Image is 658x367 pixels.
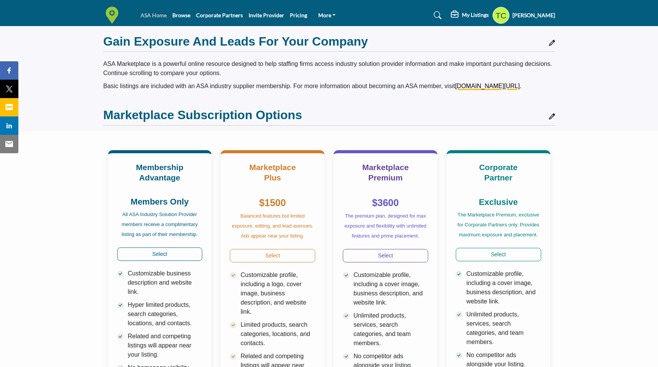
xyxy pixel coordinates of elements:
[172,12,190,18] a: Browse
[456,248,541,261] a: Select
[466,310,541,347] p: Unlimited products, services, search categories, and team members.
[241,270,315,316] p: Customizable profile, including a logo, cover image, business description, and website link.
[128,300,203,328] p: Hyper limited products, search categories, locations, and contacts.
[259,197,286,208] strong: $1500
[128,332,203,359] p: Related and competing listings will appear near your listing.
[103,7,124,24] img: Site Logo
[230,249,315,262] a: Select
[455,83,520,89] a: [DOMAIN_NAME][URL]
[103,34,368,49] h2: Gain Exposure and Leads for Your Company
[451,11,489,20] div: My Listings
[462,11,489,18] h5: My Listings
[362,163,409,182] b: Marketplace Premium
[512,11,555,19] h5: [PERSON_NAME]
[313,10,341,21] a: More
[141,12,167,18] a: ASA Home
[131,197,189,206] strong: Members Only
[493,7,509,24] button: Show hide supplier dropdown
[479,197,518,207] strong: Exclusive
[479,163,517,182] b: Corporate Partner
[128,269,203,297] p: Customizable business description and website link.
[241,320,315,348] p: Limited products, search categories, locations, and contacts.
[426,9,447,21] a: Search
[372,197,399,208] strong: $3600
[103,83,522,89] span: Basic listings are included with an ASA industry supplier membership. For more information about ...
[457,212,539,238] span: The Marketplace Premium, exclusive for Corporate Partners only. Provides maximum exposure and pla...
[344,213,426,239] span: The premium plan, designed for max exposure and flexibility with unlimited features and prime pla...
[343,249,428,262] a: Select
[122,211,198,237] span: All ASA Industry Solution Provider members receive a complimentary listing as part of their membe...
[354,270,428,307] p: Customizable profile, including a cover image, business description, and website link.
[354,311,428,348] p: Unlimited products, services, search categories, and team members.
[466,269,541,306] p: Customizable profile, including a cover image, business description, and website link.
[103,108,302,122] h2: Marketplace Subscription Options
[290,12,307,18] a: Pricing
[117,247,203,261] a: Select
[249,12,284,18] a: Invite Provider
[196,12,243,18] a: Corporate Partners
[232,213,313,239] span: Balanced features but limited exposure, editing, and lead avenues. Ads appear near your listing.
[136,163,183,182] b: Membership Advantage
[249,163,296,182] b: Marketplace Plus
[103,61,552,76] span: ASA Marketplace is a powerful online resource designed to help staffing firms access industry sol...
